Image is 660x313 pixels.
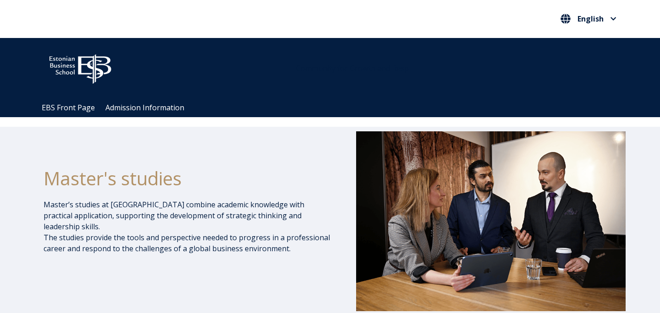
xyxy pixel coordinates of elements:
a: EBS Front Page [42,103,95,113]
div: Navigation Menu [37,98,632,117]
img: ebs_logo2016_white [41,47,119,86]
p: Master’s studies at [GEOGRAPHIC_DATA] combine academic knowledge with practical application, supp... [44,199,331,254]
h1: Master's studies [44,167,331,190]
nav: Select your language [558,11,619,27]
img: DSC_1073 [356,131,626,311]
a: Admission Information [105,103,184,113]
button: English [558,11,619,26]
span: English [577,15,604,22]
span: Community for Growth and Resp [296,63,409,73]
